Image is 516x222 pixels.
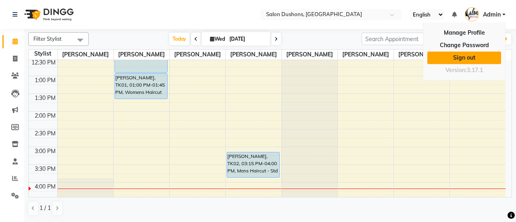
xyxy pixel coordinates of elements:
[427,64,501,76] div: Version:3.17.1
[33,147,57,156] div: 3:00 PM
[29,50,57,58] div: Stylist
[338,50,393,60] span: [PERSON_NAME]
[33,76,57,85] div: 1:00 PM
[226,50,281,60] span: [PERSON_NAME]
[427,52,501,64] a: Sign out
[33,35,62,42] span: Filter Stylist
[33,94,57,102] div: 1:30 PM
[30,58,57,67] div: 12:30 PM
[362,33,432,45] input: Search Appointment
[115,74,168,99] div: [PERSON_NAME], TK01, 01:00 PM-01:45 PM, Womens Haircut
[394,50,449,60] span: [PERSON_NAME]
[465,7,479,21] img: Admin
[427,39,501,52] a: Change Password
[33,129,57,138] div: 2:30 PM
[227,33,267,45] input: 2025-09-03
[21,3,76,26] img: logo
[208,36,227,42] span: Wed
[33,183,57,191] div: 4:00 PM
[33,165,57,173] div: 3:30 PM
[170,50,225,60] span: [PERSON_NAME]
[227,152,280,177] div: [PERSON_NAME], TK02, 03:15 PM-04:00 PM, Mens Haircut - Std
[282,50,337,60] span: [PERSON_NAME]
[114,50,169,60] span: [PERSON_NAME]
[169,33,189,45] span: Today
[58,50,113,60] span: [PERSON_NAME]
[427,27,501,39] a: Manage Profile
[33,112,57,120] div: 2:00 PM
[483,10,501,19] span: Admin
[40,204,51,212] span: 1 / 1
